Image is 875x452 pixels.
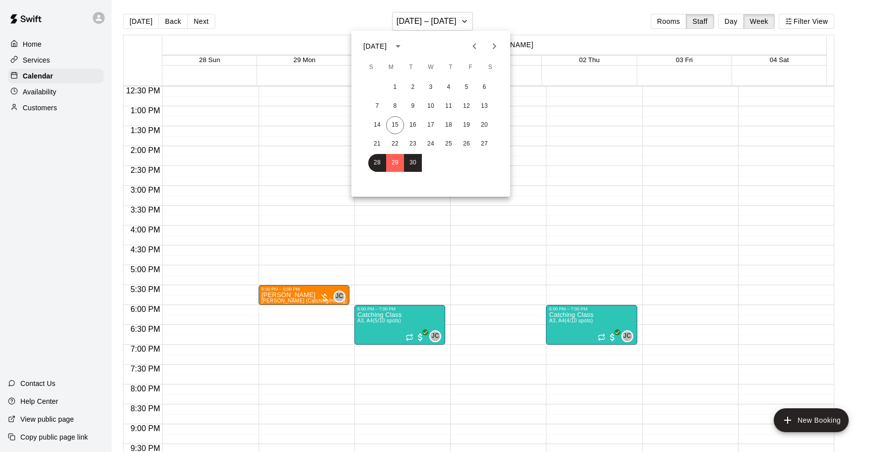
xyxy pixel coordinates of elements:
button: 25 [440,135,458,153]
button: 27 [475,135,493,153]
span: Tuesday [402,58,420,77]
button: 29 [386,154,404,172]
button: 17 [422,116,440,134]
button: 16 [404,116,422,134]
span: Saturday [481,58,499,77]
button: 19 [458,116,475,134]
button: 11 [440,97,458,115]
button: 13 [475,97,493,115]
button: 7 [368,97,386,115]
button: 10 [422,97,440,115]
button: 24 [422,135,440,153]
button: 23 [404,135,422,153]
button: 5 [458,78,475,96]
span: Monday [382,58,400,77]
button: Next month [484,36,504,56]
button: 2 [404,78,422,96]
button: 18 [440,116,458,134]
button: 12 [458,97,475,115]
span: Friday [462,58,479,77]
button: 21 [368,135,386,153]
button: 14 [368,116,386,134]
button: calendar view is open, switch to year view [390,38,406,55]
button: 1 [386,78,404,96]
button: 20 [475,116,493,134]
button: 28 [368,154,386,172]
button: 22 [386,135,404,153]
div: [DATE] [363,41,387,52]
span: Thursday [442,58,460,77]
button: 26 [458,135,475,153]
button: 3 [422,78,440,96]
button: 6 [475,78,493,96]
button: 8 [386,97,404,115]
button: 9 [404,97,422,115]
button: 15 [386,116,404,134]
span: Sunday [362,58,380,77]
button: Previous month [465,36,484,56]
button: 30 [404,154,422,172]
span: Wednesday [422,58,440,77]
button: 4 [440,78,458,96]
